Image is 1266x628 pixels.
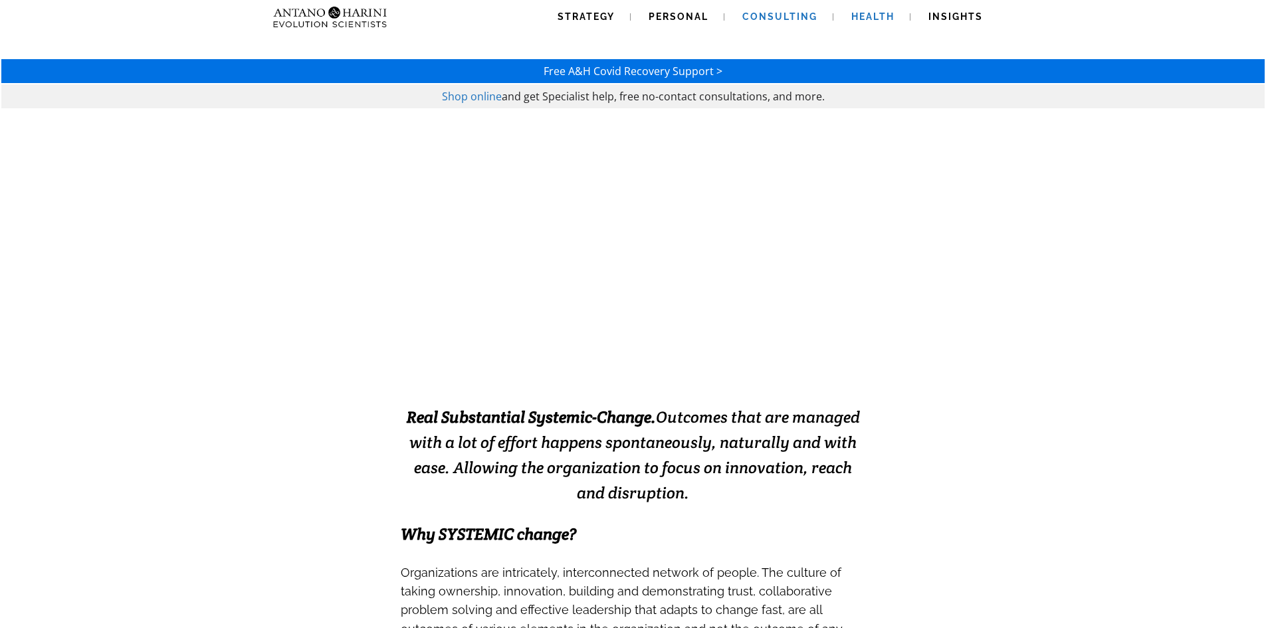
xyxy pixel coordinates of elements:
strong: Real Substantial Systemic-Change. [407,407,656,427]
span: Personal [649,11,708,22]
a: Shop online [442,89,502,104]
span: and get Specialist help, free no-contact consultations, and more. [502,89,825,104]
a: Free A&H Covid Recovery Support > [544,64,722,78]
span: Consulting [742,11,817,22]
span: Outcomes that are managed with a lot of effort happens spontaneously, naturally and with ease. Al... [407,407,860,503]
span: Why SYSTEMIC change? [401,524,576,544]
span: Strategy [558,11,615,22]
span: Insights [928,11,983,22]
strong: EXCELLENCE INSTALLATION. ENABLED. [367,324,899,356]
span: Health [851,11,895,22]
